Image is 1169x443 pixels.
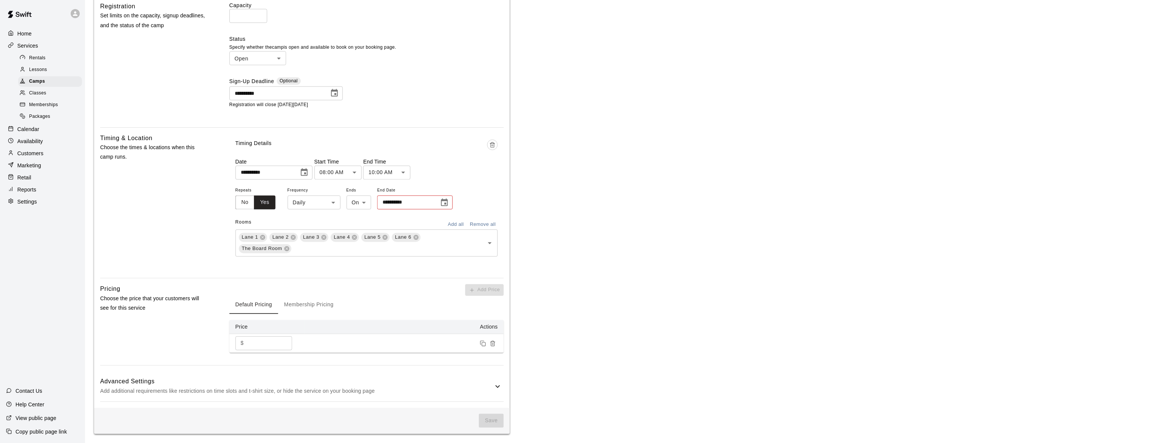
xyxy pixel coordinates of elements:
div: Classes [18,88,82,99]
div: Lane 2 [269,233,298,242]
span: Lane 6 [392,234,414,241]
span: Camps [29,78,45,85]
a: Rentals [18,52,85,64]
p: Date [235,158,313,166]
a: Customers [6,148,79,159]
span: Lane 3 [300,234,322,241]
button: Choose date, selected date is Jan 3, 2026 [327,86,342,101]
span: Delete time [487,140,498,158]
button: Remove all [468,219,498,231]
p: Services [17,42,38,49]
p: View public page [15,414,56,422]
span: Memberships [29,101,58,109]
a: Calendar [6,123,79,135]
button: Default Pricing [229,296,278,314]
p: Start Time [314,158,362,166]
div: Advanced SettingsAdd additional requirements like restrictions on time slots and t-shirt size, or... [100,372,504,401]
p: Availability [17,137,43,145]
div: Packages [18,111,82,122]
p: $ [241,340,244,347]
p: Settings [17,198,37,205]
div: Lane 5 [361,233,390,242]
span: Lessons [29,66,47,74]
div: Lessons [18,65,82,75]
div: Lane 4 [331,233,359,242]
h6: Timing & Location [100,134,152,144]
button: Duplicate price [478,339,488,349]
a: Settings [6,196,79,207]
label: Sign-Up Deadline [229,77,274,86]
p: Help Center [15,401,44,408]
a: Reports [6,184,79,195]
a: Marketing [6,160,79,171]
a: Classes [18,88,85,99]
button: Choose date, selected date is Jan 11, 2026 [297,165,312,180]
span: Packages [29,113,50,120]
p: Choose the times & locations when this camp runs. [100,143,205,162]
p: Set limits on the capacity, signup deadlines, and the status of the camp [100,11,205,30]
a: Availability [6,136,79,147]
span: Ends [347,186,372,196]
h6: Registration [100,2,135,11]
p: Customers [17,150,43,157]
span: Optional [280,78,298,83]
a: Home [6,28,79,39]
p: Timing Details [235,140,272,148]
span: Classes [29,90,46,97]
p: Choose the price that your customers will see for this service [100,294,205,313]
a: Lessons [18,64,85,76]
div: Lane 1 [239,233,267,242]
p: Calendar [17,125,39,133]
p: Home [17,30,32,37]
span: Lane 2 [269,234,292,241]
a: Camps [18,76,85,88]
a: Memberships [18,99,85,111]
span: Lane 1 [239,234,261,241]
span: Lane 4 [331,234,353,241]
a: Retail [6,172,79,183]
p: Copy public page link [15,428,67,435]
button: No [235,196,255,210]
div: outlined button group [235,196,276,210]
div: The Board Room [239,244,291,253]
h6: Pricing [100,284,120,294]
div: On [347,196,372,210]
div: Memberships [18,100,82,110]
p: Retail [17,174,31,181]
button: Add all [444,219,468,231]
th: Price [229,320,305,334]
div: 08:00 AM [314,166,362,180]
span: Frequency [288,186,341,196]
div: Daily [288,196,341,210]
a: Services [6,40,79,51]
p: Contact Us [15,387,42,395]
button: Membership Pricing [278,296,340,314]
span: Rooms [235,220,252,225]
p: End Time [363,158,410,166]
button: Open [485,238,495,249]
label: Capacity [229,2,504,9]
p: Registration will close [DATE][DATE] [229,102,504,109]
p: Reports [17,186,36,193]
p: Marketing [17,162,41,169]
h6: Advanced Settings [100,377,493,387]
div: Rentals [18,53,82,63]
button: Remove price [488,339,498,349]
p: Specify whether the camp is open and available to book on your booking page. [229,44,504,51]
label: Status [229,35,504,43]
th: Actions [305,320,504,334]
div: 10:00 AM [363,166,410,180]
div: Lane 6 [392,233,420,242]
span: Lane 5 [361,234,384,241]
a: Packages [18,111,85,123]
span: The Board Room [239,245,285,253]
